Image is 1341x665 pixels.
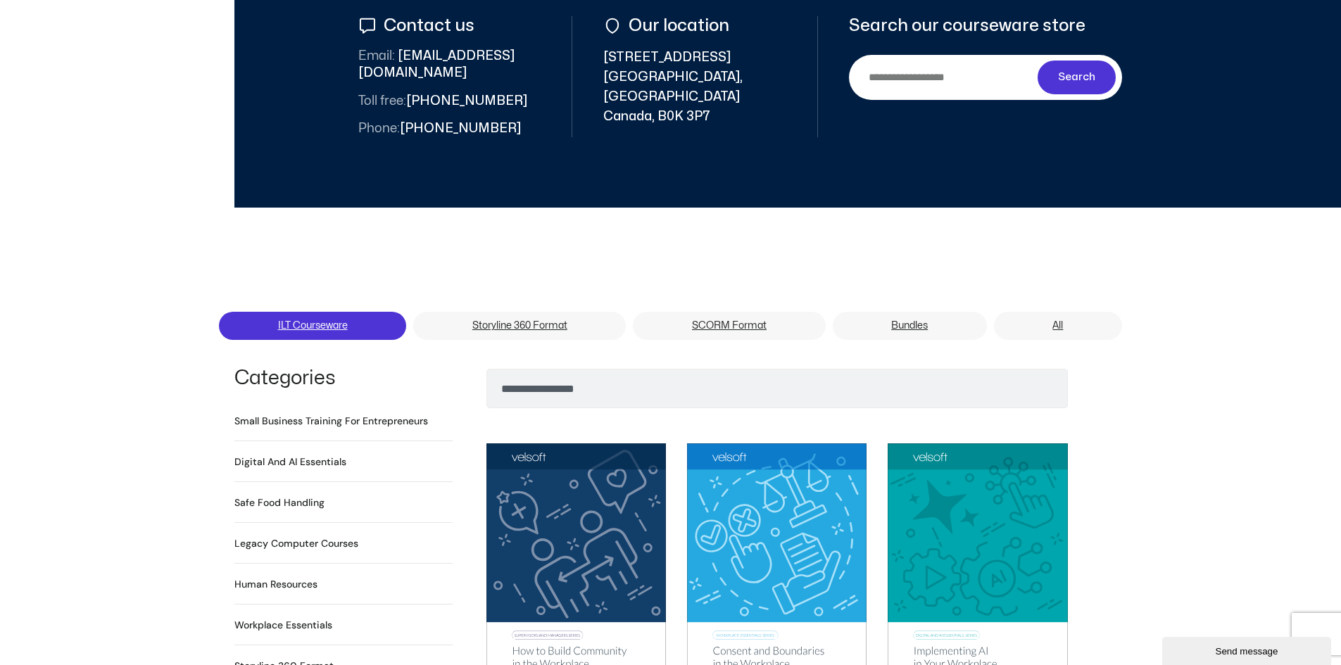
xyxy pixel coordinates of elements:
span: Search our courseware store [849,16,1085,35]
span: Contact us [380,16,474,35]
h2: Digital and AI Essentials [234,455,346,469]
h2: Safe Food Handling [234,495,325,510]
span: [PHONE_NUMBER] [358,93,527,110]
a: Visit product category Workplace Essentials [234,618,332,633]
button: Search [1038,61,1116,94]
a: All [994,312,1122,340]
h2: Small Business Training for Entrepreneurs [234,414,428,429]
a: SCORM Format [633,312,825,340]
a: Visit product category Small Business Training for Entrepreneurs [234,414,428,429]
span: Email: [358,50,395,62]
span: [PHONE_NUMBER] [358,120,521,137]
h1: Categories [234,369,453,388]
a: Visit product category Safe Food Handling [234,495,325,510]
iframe: chat widget [1162,634,1334,665]
a: Storyline 360 Format [413,312,626,340]
nav: Menu [219,312,1122,344]
a: Visit product category Human Resources [234,577,317,592]
a: Bundles [833,312,987,340]
h2: Human Resources [234,577,317,592]
span: Phone: [358,122,400,134]
span: [EMAIL_ADDRESS][DOMAIN_NAME] [358,48,541,82]
span: [STREET_ADDRESS] [GEOGRAPHIC_DATA], [GEOGRAPHIC_DATA] Canada, B0K 3P7 [603,48,786,127]
span: Our location [625,16,729,35]
a: ILT Courseware [219,312,406,340]
span: Toll free: [358,95,406,107]
h2: Legacy Computer Courses [234,536,358,551]
a: Visit product category Legacy Computer Courses [234,536,358,551]
h2: Workplace Essentials [234,618,332,633]
span: Search [1058,69,1095,86]
a: Visit product category Digital and AI Essentials [234,455,346,469]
